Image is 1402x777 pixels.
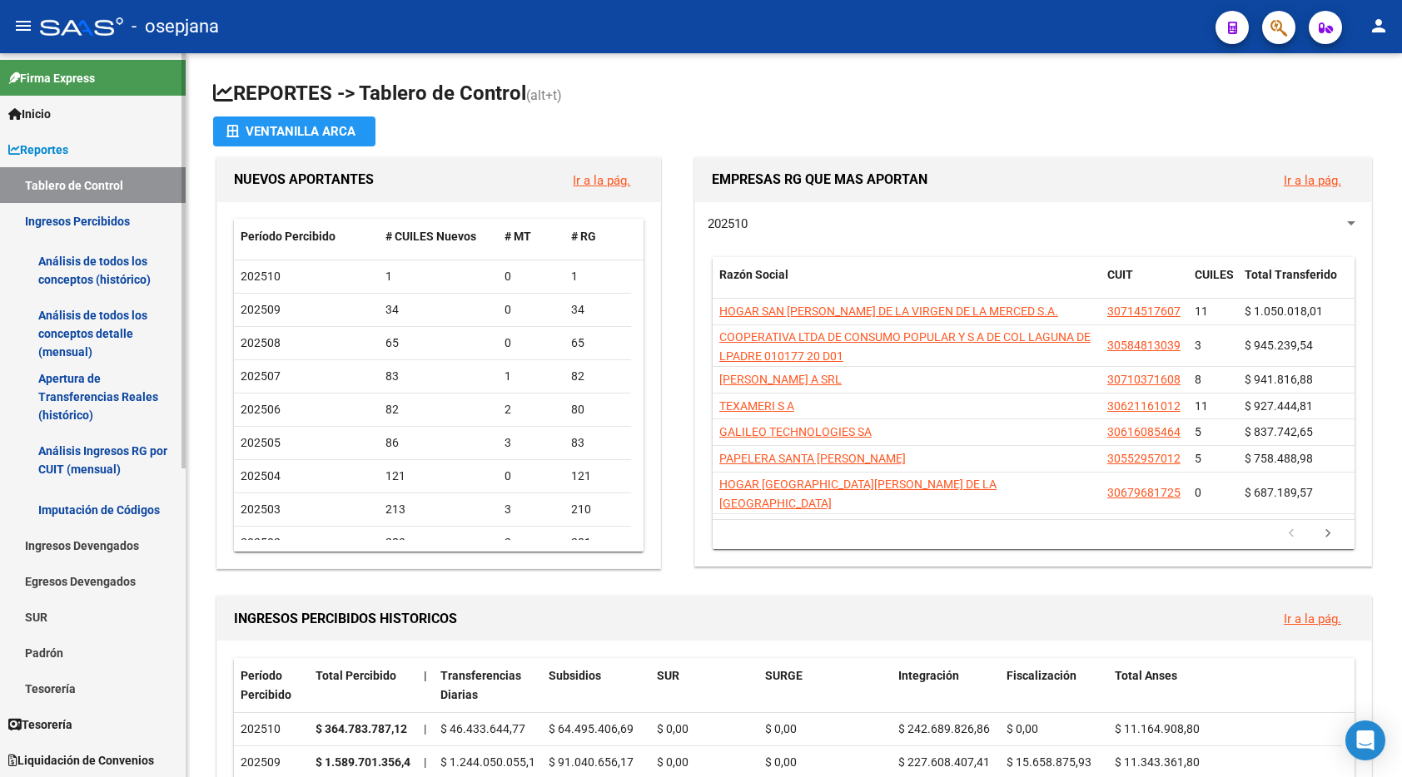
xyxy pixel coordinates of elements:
span: GALILEO TECHNOLOGIES SA [719,425,872,438]
a: go to next page [1312,525,1344,543]
span: $ 1.050.018,01 [1245,304,1323,318]
datatable-header-cell: Período Percibido [234,219,379,255]
span: $ 0,00 [765,722,797,735]
datatable-header-cell: | [417,658,434,713]
span: NUEVOS APORTANTES [234,171,374,187]
datatable-header-cell: # MT [498,219,564,255]
span: 8 [1195,373,1201,386]
span: $ 0,00 [657,755,689,769]
span: $ 837.742,65 [1245,425,1313,438]
span: # RG [571,230,596,243]
span: TEXAMERI S A [719,399,794,413]
div: 34 [571,300,624,319]
span: Tesorería [8,715,72,734]
datatable-header-cell: Total Percibido [309,658,417,713]
span: $ 11.164.908,80 [1115,722,1200,735]
span: - osepjana [132,8,219,45]
div: 34 [385,300,492,319]
div: 2 [505,400,558,419]
button: Ventanilla ARCA [213,116,375,146]
mat-icon: person [1369,16,1389,36]
datatable-header-cell: # CUILES Nuevos [379,219,499,255]
span: Liquidación de Convenios [8,751,154,770]
span: 30616085464 [1107,425,1181,438]
div: Open Intercom Messenger [1345,720,1385,760]
span: 0 [1195,486,1201,499]
datatable-header-cell: SURGE [758,658,892,713]
strong: $ 1.589.701.356,45 [316,755,417,769]
span: 30710371608 [1107,373,1181,386]
div: 0 [505,300,558,319]
span: EMPRESAS RG QUE MAS APORTAN [712,171,927,187]
button: Ir a la pág. [1270,165,1355,195]
span: 202508 [241,336,281,349]
span: | [424,722,426,735]
span: | [424,755,426,769]
h1: REPORTES -> Tablero de Control [213,80,1375,109]
span: $ 945.239,54 [1245,339,1313,352]
span: Integración [898,669,959,682]
span: # MT [505,230,531,243]
span: 202504 [241,469,281,483]
datatable-header-cell: CUIT [1101,257,1188,312]
span: 5 [1195,452,1201,465]
span: 30621161012 [1107,399,1181,413]
span: COOPERATIVA LTDA DE CONSUMO POPULAR Y S A DE COL LAGUNA DE LPADRE 010177 20 D01 [719,330,1091,363]
span: HOGAR SAN [PERSON_NAME] DE LA VIRGEN DE LA MERCED S.A. [719,304,1058,318]
span: Reportes [8,141,68,159]
div: 65 [385,334,492,353]
datatable-header-cell: Integración [892,658,1000,713]
span: 202502 [241,536,281,549]
div: 0 [505,467,558,486]
datatable-header-cell: Total Transferido [1238,257,1355,312]
div: 82 [385,400,492,419]
span: Inicio [8,105,51,123]
span: 202510 [241,270,281,283]
span: $ 0,00 [765,755,797,769]
span: # CUILES Nuevos [385,230,476,243]
span: $ 242.689.826,86 [898,722,990,735]
span: 202505 [241,436,281,449]
span: $ 11.343.361,80 [1115,755,1200,769]
div: 1 [571,267,624,286]
span: $ 758.488,98 [1245,452,1313,465]
span: Período Percibido [241,230,336,243]
span: Período Percibido [241,669,291,701]
div: 83 [385,367,492,386]
span: $ 64.495.406,69 [549,722,634,735]
span: $ 1.244.050.055,14 [440,755,542,769]
div: 3 [505,500,558,519]
div: 0 [505,267,558,286]
span: | [424,669,427,682]
span: 30679681725 [1107,486,1181,499]
strong: $ 364.783.787,12 [316,722,407,735]
span: 5 [1195,425,1201,438]
div: 210 [571,500,624,519]
span: Total Transferido [1245,268,1337,281]
span: (alt+t) [526,87,562,103]
span: Subsidios [549,669,601,682]
div: 82 [571,367,624,386]
div: 1 [385,267,492,286]
a: Ir a la pág. [573,173,630,188]
span: SUR [657,669,679,682]
div: 202510 [241,720,302,739]
datatable-header-cell: CUILES [1188,257,1238,312]
div: 65 [571,334,624,353]
span: $ 46.433.644,77 [440,722,525,735]
span: SURGE [765,669,803,682]
div: 80 [571,400,624,419]
span: $ 15.658.875,93 [1007,755,1091,769]
div: 2 [505,533,558,552]
span: CUILES [1195,268,1234,281]
span: $ 0,00 [657,722,689,735]
mat-icon: menu [13,16,33,36]
span: Firma Express [8,69,95,87]
div: 0 [505,334,558,353]
span: 202506 [241,403,281,416]
button: Ir a la pág. [1270,603,1355,634]
datatable-header-cell: Fiscalización [1000,658,1108,713]
div: 3 [505,433,558,453]
div: 213 [385,500,492,519]
span: 3 [1195,339,1201,352]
